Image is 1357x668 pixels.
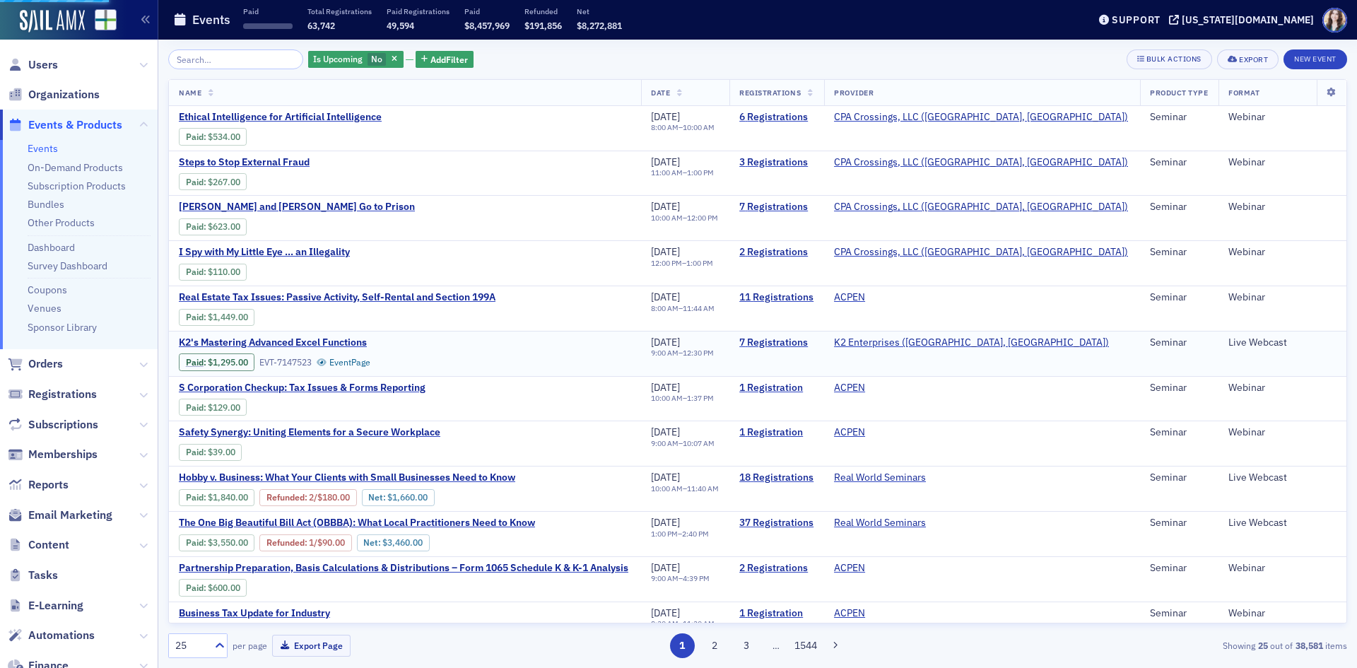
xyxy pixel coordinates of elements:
span: Todd and Julie Chrisley Go to Prison [179,201,416,213]
span: Memberships [28,447,98,462]
span: Format [1228,88,1259,98]
a: Events [28,142,58,155]
span: $534.00 [208,131,240,142]
span: $267.00 [208,177,240,187]
a: Steps to Stop External Fraud [179,156,416,169]
span: ACPEN [834,607,923,620]
span: Real Estate Tax Issues: Passive Activity, Self-Rental and Section 199A [179,291,495,304]
div: Webinar [1228,562,1337,575]
time: 11:30 AM [683,619,715,628]
span: No [371,53,382,64]
div: Seminar [1150,246,1209,259]
span: I Spy with My Little Eye ... an Illegality [179,246,416,259]
span: [DATE] [651,110,680,123]
a: Other Products [28,216,95,229]
button: AddFilter [416,51,474,69]
a: CPA Crossings, LLC ([GEOGRAPHIC_DATA], [GEOGRAPHIC_DATA]) [834,246,1128,259]
span: E-Learning [28,598,83,614]
div: EVT-7147523 [259,357,312,368]
time: 8:00 AM [651,303,678,313]
div: Webinar [1228,201,1337,213]
time: 1:00 PM [687,168,714,177]
button: 2 [702,633,727,658]
p: Paid Registrations [387,6,450,16]
div: Webinar [1228,382,1337,394]
a: 1 Registration [739,382,814,394]
div: Paid: 1 - $12900 [179,399,247,416]
a: ACPEN [834,426,865,439]
time: 12:00 PM [651,258,682,268]
div: Seminar [1150,201,1209,213]
a: 11 Registrations [739,291,814,304]
a: Memberships [8,447,98,462]
a: Paid [186,447,204,457]
time: 8:00 AM [651,122,678,132]
span: : [186,131,208,142]
a: Ethical Intelligence for Artificial Intelligence [179,111,416,124]
a: 6 Registrations [739,111,814,124]
span: Product Type [1150,88,1208,98]
span: Name [179,88,201,98]
a: Email Marketing [8,508,112,523]
span: Net : [368,492,387,503]
div: Seminar [1150,471,1209,484]
div: Net: $166000 [362,489,435,506]
span: Reports [28,477,69,493]
span: Real World Seminars [834,471,926,484]
a: 2 Registrations [739,246,814,259]
a: Users [8,57,58,73]
span: CPA Crossings, LLC (Rochester, MI) [834,111,1128,124]
span: : [186,582,208,593]
span: [DATE] [651,245,680,258]
time: 9:00 AM [651,348,678,358]
a: 37 Registrations [739,517,814,529]
span: Provider [834,88,874,98]
a: Bundles [28,198,64,211]
a: S Corporation Checkup: Tax Issues & Forms Reporting [179,382,425,394]
span: Automations [28,628,95,643]
a: Orders [8,356,63,372]
time: 11:44 AM [683,303,715,313]
a: Hobby v. Business: What Your Clients with Small Businesses Need to Know [179,471,550,484]
span: Orders [28,356,63,372]
span: $110.00 [208,266,240,277]
div: – [651,529,709,539]
a: Subscription Products [28,180,126,192]
div: – [651,619,715,628]
span: : [186,177,208,187]
a: 3 Registrations [739,156,814,169]
a: Paid [186,537,204,548]
a: Paid [186,177,204,187]
span: [DATE] [651,607,680,619]
span: ACPEN [834,382,923,394]
div: Bulk Actions [1146,55,1202,63]
span: : [186,492,208,503]
span: $1,449.00 [208,312,248,322]
span: [DATE] [651,471,680,484]
div: Paid: 3 - $26700 [179,173,247,190]
div: – [651,123,715,132]
div: Paid: 7 - $62300 [179,218,247,235]
time: 12:30 PM [683,348,714,358]
div: Seminar [1150,562,1209,575]
span: 49,594 [387,20,414,31]
span: : [186,402,208,413]
div: Paid: 8 - $129500 [179,353,254,370]
span: $3,550.00 [208,537,248,548]
a: [PERSON_NAME] and [PERSON_NAME] Go to Prison [179,201,416,213]
span: Partnership Preparation, Basis Calculations & Distributions – Form 1065 Schedule K & K-1 Analysis [179,562,628,575]
span: CPA Crossings, LLC (Rochester, MI) [834,201,1128,213]
a: Reports [8,477,69,493]
div: Live Webcast [1228,517,1337,529]
a: Refunded [266,492,305,503]
a: Paid [186,492,204,503]
a: Paid [186,221,204,232]
div: Seminar [1150,382,1209,394]
span: ACPEN [834,426,923,439]
a: Registrations [8,387,97,402]
span: Tasks [28,568,58,583]
button: 3 [734,633,759,658]
div: 25 [175,638,206,653]
div: Seminar [1150,156,1209,169]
